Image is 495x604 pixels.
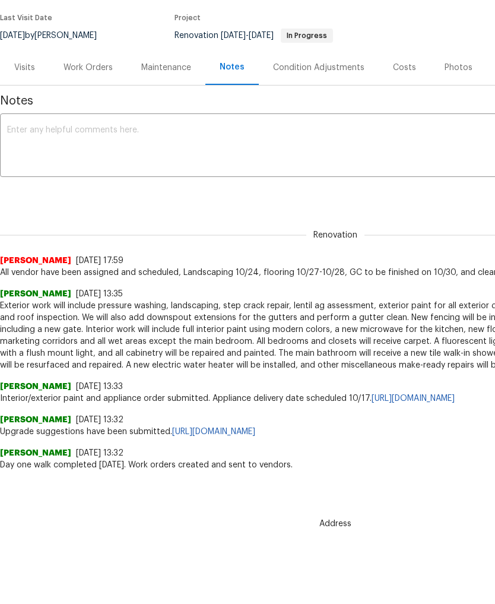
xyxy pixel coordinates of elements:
div: Condition Adjustments [273,62,364,74]
span: In Progress [282,32,332,39]
div: Maintenance [141,62,191,74]
div: Costs [393,62,416,74]
div: Work Orders [64,62,113,74]
div: Visits [14,62,35,74]
a: [URL][DOMAIN_NAME] [172,428,255,436]
span: [DATE] 13:32 [76,416,123,424]
div: Photos [445,62,472,74]
span: [DATE] [221,31,246,40]
span: [DATE] 17:59 [76,257,123,265]
span: [DATE] 13:35 [76,290,123,298]
span: Renovation [306,229,364,241]
span: [DATE] 13:33 [76,382,123,391]
a: [URL][DOMAIN_NAME] [372,394,455,403]
span: - [221,31,274,40]
span: [DATE] 13:32 [76,449,123,457]
div: Notes [220,61,245,73]
span: [DATE] [249,31,274,40]
span: Renovation [174,31,333,40]
span: Project [174,14,201,21]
